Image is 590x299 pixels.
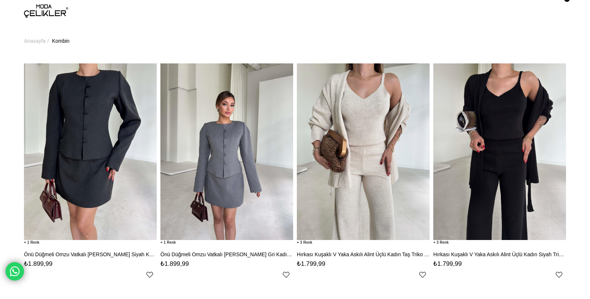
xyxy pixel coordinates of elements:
a: Favorilere Ekle [556,271,562,278]
span: ₺1.799,99 [297,260,325,267]
span: 3 [297,240,312,245]
img: Önü Düğmeli Omzu Vatkalı Alline Siyah Kadın Ceket 26K107 [24,63,157,240]
a: Favorilere Ekle [146,271,153,278]
span: ₺1.899,99 [160,260,189,267]
a: Anasayfa [24,22,45,60]
a: Favorilere Ekle [419,271,426,278]
a: Hırkası Kuşaklı V Yaka Askılı Alint Üçlü Kadın Taş Triko Takım 26K095 [297,251,430,258]
img: Önü Düğmeli Omzu Vatkalı Alline Gri Kadın Ceket 26K107 [160,63,293,240]
img: Hırkası Kuşaklı V Yaka Askılı Alint Üçlü Kadın Siyah Triko Takım 26K095 [433,63,566,240]
a: Favorilere Ekle [283,271,289,278]
a: Kombin [52,22,69,60]
span: 1 [160,240,176,245]
li: > [24,22,51,60]
span: ₺1.799,99 [433,260,462,267]
a: Önü Düğmeli Omzu Vatkalı [PERSON_NAME] Siyah Kadın Ceket 26K107 [24,251,157,258]
span: 1 [24,240,39,245]
img: logo [24,4,68,18]
img: Hırkası Kuşaklı V Yaka Askılı Alint Üçlü Kadın Taş Triko Takım 26K095 [297,63,430,240]
span: ₺1.899,99 [24,260,52,267]
a: Önü Düğmeli Omzu Vatkalı [PERSON_NAME] Gri Kadın Ceket 26K107 [160,251,293,258]
a: Hırkası Kuşaklı V Yaka Askılı Alint Üçlü Kadın Siyah Triko Takım 26K095 [433,251,566,258]
span: 3 [433,240,449,245]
